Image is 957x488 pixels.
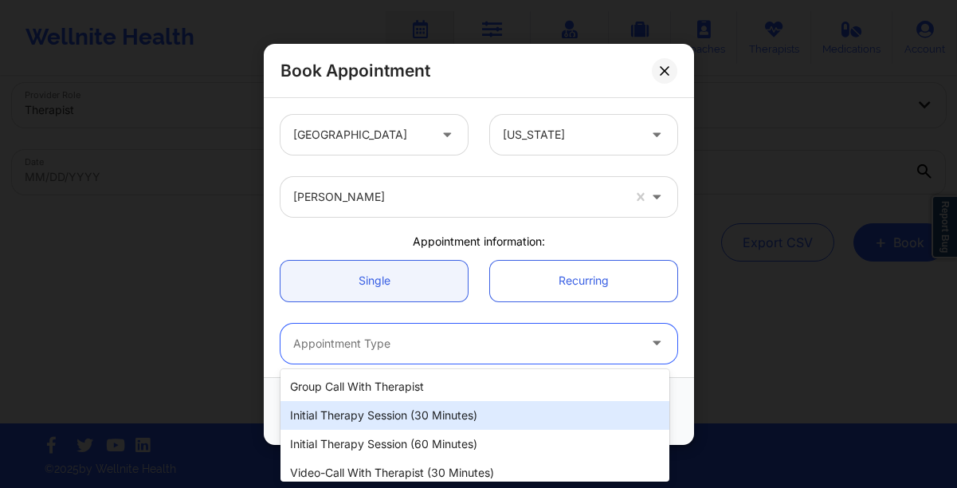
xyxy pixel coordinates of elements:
div: Appointment information: [269,234,688,250]
div: Initial Therapy Session (60 minutes) [280,430,669,458]
h2: Book Appointment [280,60,430,81]
a: Single [280,260,468,301]
a: Recurring [490,260,677,301]
div: [GEOGRAPHIC_DATA] [293,115,428,155]
div: Initial Therapy Session (30 minutes) [280,401,669,430]
div: Group Call with Therapist [280,372,669,401]
div: Video-Call with Therapist (30 minutes) [280,458,669,487]
div: [PERSON_NAME] [293,177,622,217]
div: [US_STATE] [503,115,637,155]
